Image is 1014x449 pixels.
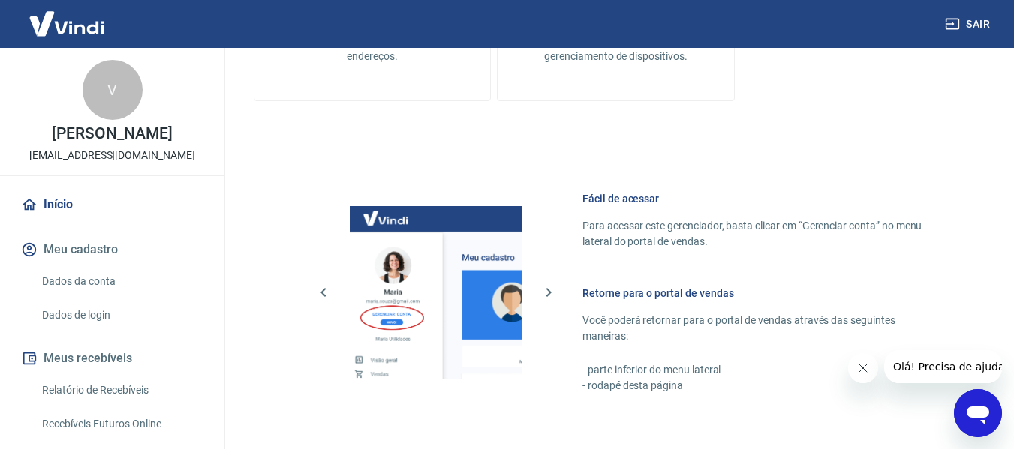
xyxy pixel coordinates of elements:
button: Meu cadastro [18,233,206,266]
a: Dados da conta [36,266,206,297]
a: Recebíveis Futuros Online [36,409,206,439]
a: Início [18,188,206,221]
a: Relatório de Recebíveis [36,375,206,406]
div: V [83,60,143,120]
span: Olá! Precisa de ajuda? [9,10,126,22]
p: [PERSON_NAME] [52,126,172,142]
p: [EMAIL_ADDRESS][DOMAIN_NAME] [29,148,195,163]
button: Meus recebíveis [18,342,206,375]
iframe: Mensagem da empresa [884,350,1002,383]
p: - rodapé desta página [582,378,942,394]
p: - parte inferior do menu lateral [582,362,942,378]
img: Vindi [18,1,116,46]
a: Dados de login [36,300,206,331]
p: Para acessar este gerenciador, basta clicar em “Gerenciar conta” no menu lateral do portal de ven... [582,218,942,250]
img: Imagem da dashboard mostrando o botão de gerenciar conta na sidebar no lado esquerdo [350,206,522,379]
h6: Retorne para o portal de vendas [582,286,942,301]
p: Você poderá retornar para o portal de vendas através das seguintes maneiras: [582,313,942,344]
iframe: Botão para abrir a janela de mensagens [954,389,1002,437]
button: Sair [942,10,996,38]
h6: Fácil de acessar [582,191,942,206]
iframe: Fechar mensagem [848,353,878,383]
